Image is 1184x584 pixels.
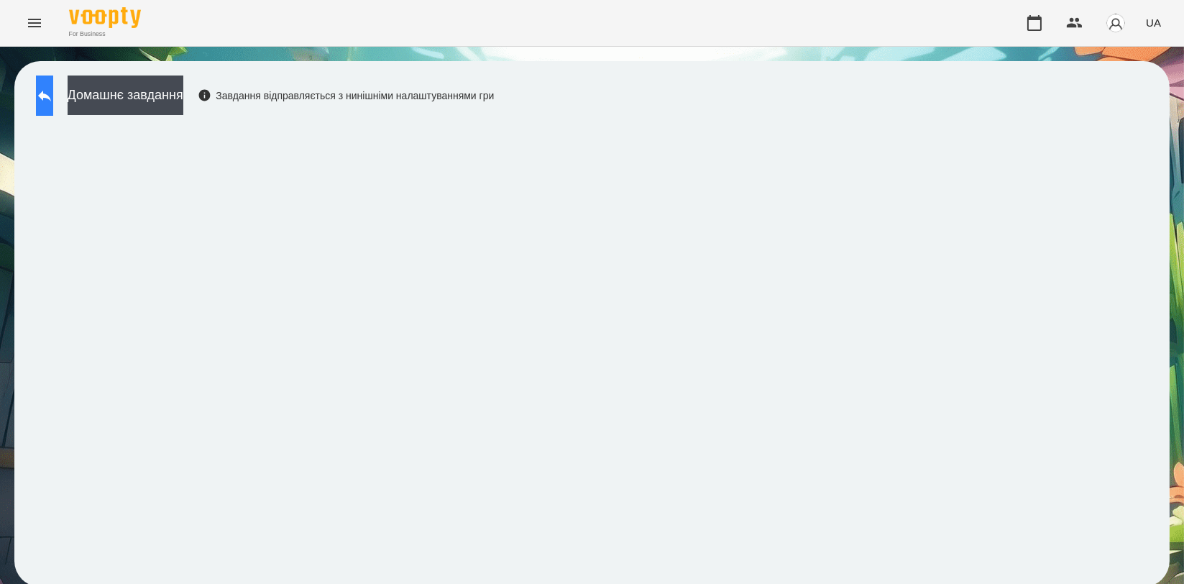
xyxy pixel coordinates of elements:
div: Завдання відправляється з нинішніми налаштуваннями гри [198,88,495,103]
button: UA [1140,9,1167,36]
span: UA [1146,15,1161,30]
button: Домашнє завдання [68,76,183,115]
span: For Business [69,29,141,39]
button: Menu [17,6,52,40]
img: avatar_s.png [1106,13,1126,33]
img: Voopty Logo [69,7,141,28]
